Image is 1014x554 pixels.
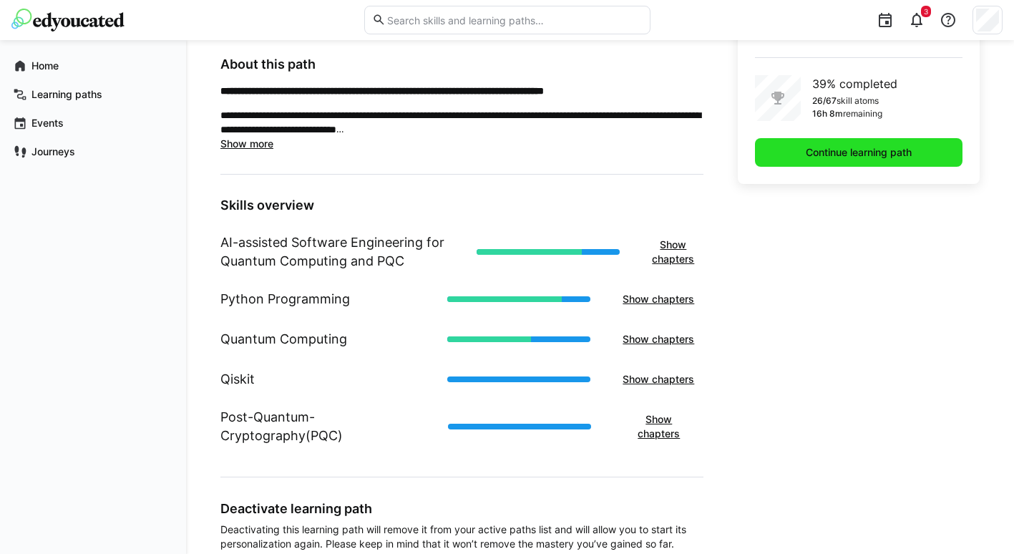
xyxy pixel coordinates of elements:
[924,7,928,16] span: 3
[614,405,703,448] button: Show chapters
[220,198,703,213] h3: Skills overview
[620,372,696,387] span: Show chapters
[755,138,962,167] button: Continue learning path
[812,75,897,92] p: 39% completed
[843,108,882,120] p: remaining
[613,365,703,394] button: Show chapters
[812,95,837,107] p: 26/67
[220,370,255,389] h1: Qiskit
[621,412,696,441] span: Show chapters
[804,145,914,160] span: Continue learning path
[220,290,350,308] h1: Python Programming
[220,408,437,445] h1: Post-Quantum-Cryptography(PQC)
[620,332,696,346] span: Show chapters
[620,292,696,306] span: Show chapters
[220,500,703,517] h3: Deactivate learning path
[220,330,347,349] h1: Quantum Computing
[613,325,703,354] button: Show chapters
[613,285,703,314] button: Show chapters
[643,230,703,273] button: Show chapters
[812,108,843,120] p: 16h 8m
[220,523,703,551] span: Deactivating this learning path will remove it from your active paths list and will allow you to ...
[837,95,879,107] p: skill atoms
[220,57,703,72] h3: About this path
[220,137,273,150] span: Show more
[650,238,696,266] span: Show chapters
[386,14,642,26] input: Search skills and learning paths…
[220,233,465,271] h1: AI-assisted Software Engineering for Quantum Computing and PQC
